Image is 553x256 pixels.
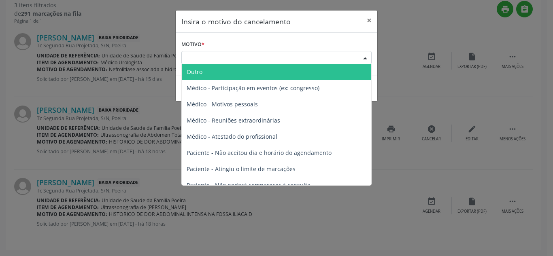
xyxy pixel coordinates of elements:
[361,11,377,30] button: Close
[187,116,280,124] span: Médico - Reuniões extraordinárias
[181,38,204,51] label: Motivo
[187,165,296,173] span: Paciente - Atingiu o limite de marcações
[187,84,319,92] span: Médico - Participação em eventos (ex: congresso)
[187,68,202,76] span: Outro
[181,16,291,27] h5: Insira o motivo do cancelamento
[187,133,277,140] span: Médico - Atestado do profissional
[187,100,258,108] span: Médico - Motivos pessoais
[187,181,311,189] span: Paciente - Não poderá comparecer à consulta
[187,149,332,157] span: Paciente - Não aceitou dia e horário do agendamento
